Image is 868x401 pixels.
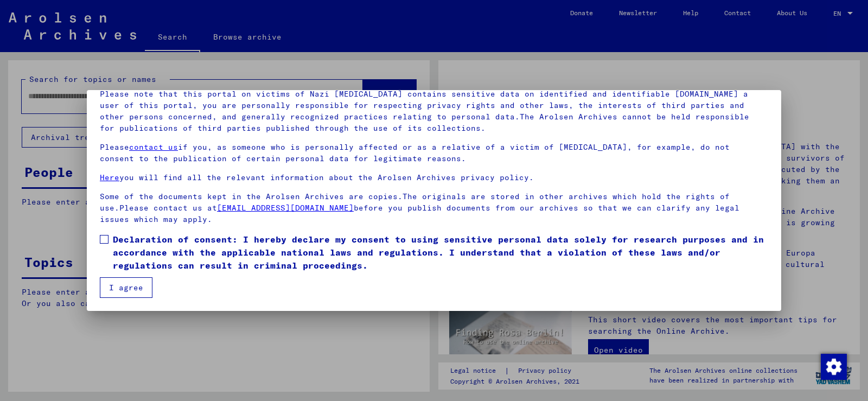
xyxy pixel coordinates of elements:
[100,142,768,164] p: Please if you, as someone who is personally affected or as a relative of a victim of [MEDICAL_DAT...
[100,277,152,298] button: I agree
[100,173,119,182] a: Here
[100,191,768,225] p: Some of the documents kept in the Arolsen Archives are copies.The originals are stored in other a...
[113,233,768,272] span: Declaration of consent: I hereby declare my consent to using sensitive personal data solely for r...
[217,203,354,213] a: [EMAIL_ADDRESS][DOMAIN_NAME]
[820,353,846,379] div: Change consent
[821,354,847,380] img: Change consent
[100,172,768,183] p: you will find all the relevant information about the Arolsen Archives privacy policy.
[100,88,768,134] p: Please note that this portal on victims of Nazi [MEDICAL_DATA] contains sensitive data on identif...
[129,142,178,152] a: contact us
